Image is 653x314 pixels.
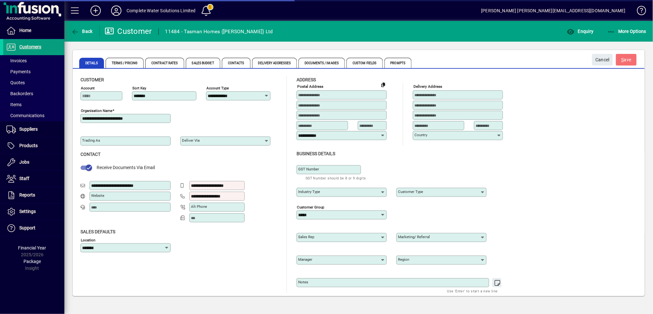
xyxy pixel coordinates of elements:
a: Jobs [3,154,64,170]
mat-hint: Use 'Enter' to start a new line [447,287,498,295]
span: Items [6,102,22,107]
span: Backorders [6,91,33,96]
mat-label: Deliver via [182,138,200,143]
span: ave [621,55,631,65]
mat-label: Website [91,193,104,198]
a: Payments [3,66,64,77]
mat-label: Account [81,86,95,90]
mat-label: Trading as [82,138,100,143]
span: Back [71,29,93,34]
button: Profile [106,5,127,16]
mat-label: Notes [298,280,308,284]
button: Cancel [592,54,613,66]
span: Receive Documents Via Email [97,165,155,170]
span: Products [19,143,38,148]
mat-label: Location [81,238,95,242]
span: Support [19,225,35,230]
span: Documents / Images [298,58,345,68]
mat-label: Account Type [206,86,229,90]
mat-label: GST Number [298,167,319,171]
mat-label: Customer group [297,205,324,209]
span: Suppliers [19,127,38,132]
mat-label: Organisation name [81,108,112,113]
span: Invoices [6,58,27,63]
a: Communications [3,110,64,121]
span: Quotes [6,80,25,85]
span: Payments [6,69,31,74]
mat-label: Alt Phone [191,204,207,209]
button: Back [70,25,94,37]
a: Suppliers [3,121,64,137]
span: Jobs [19,159,29,165]
mat-label: Manager [298,257,312,262]
span: Details [79,58,104,68]
mat-label: Country [414,133,427,137]
span: More Options [607,29,647,34]
span: Customer [80,77,104,82]
div: 11484 - Tasman Homes ([PERSON_NAME]) Ltd [165,26,273,37]
mat-hint: GST Number should be 8 or 9 digits [306,174,366,182]
span: Contact [80,152,100,157]
div: Complete Water Solutions Limited [127,5,196,16]
span: Customers [19,44,41,49]
span: Contract Rates [145,58,184,68]
span: Contacts [222,58,251,68]
span: Communications [6,113,44,118]
span: S [621,57,624,62]
button: Save [616,54,637,66]
mat-label: Marketing/ Referral [398,235,430,239]
span: Home [19,28,31,33]
span: Prompts [384,58,412,68]
a: Products [3,138,64,154]
span: Enquiry [567,29,593,34]
span: Reports [19,192,35,198]
a: Reports [3,187,64,203]
span: Staff [19,176,29,181]
a: Knowledge Base [632,1,645,22]
span: Sales defaults [80,229,115,234]
button: More Options [606,25,648,37]
a: Settings [3,204,64,220]
div: Customer [105,26,152,36]
a: Backorders [3,88,64,99]
mat-label: Industry type [298,189,320,194]
mat-label: Customer type [398,189,423,194]
a: Home [3,23,64,39]
a: Quotes [3,77,64,88]
mat-label: Region [398,257,409,262]
span: Cancel [595,55,610,65]
a: Invoices [3,55,64,66]
mat-label: Sort key [132,86,146,90]
button: Add [85,5,106,16]
span: Custom Fields [346,58,383,68]
span: Sales Budget [186,58,220,68]
span: Delivery Addresses [252,58,297,68]
div: [PERSON_NAME] [PERSON_NAME][EMAIL_ADDRESS][DOMAIN_NAME] [481,5,626,16]
span: Terms / Pricing [106,58,144,68]
span: Financial Year [18,245,46,250]
a: Staff [3,171,64,187]
span: Settings [19,209,36,214]
span: Package [24,259,41,264]
button: Copy to Delivery address [378,79,388,90]
mat-label: Sales rep [298,235,314,239]
span: Address [297,77,316,82]
app-page-header-button: Back [64,25,100,37]
a: Items [3,99,64,110]
button: Enquiry [565,25,595,37]
a: Support [3,220,64,236]
span: Business details [297,151,335,156]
